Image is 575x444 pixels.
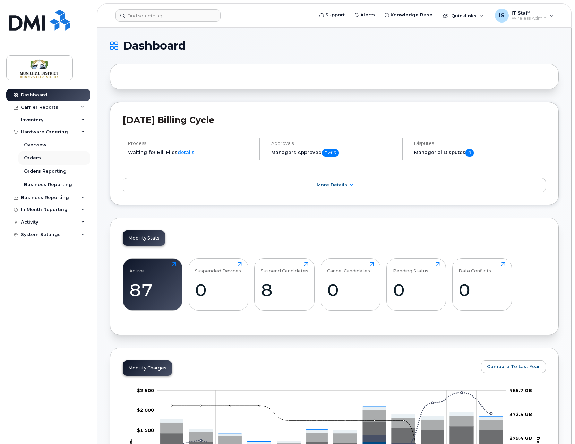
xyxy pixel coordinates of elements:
[178,149,195,155] a: details
[195,262,241,273] div: Suspended Devices
[393,262,440,306] a: Pending Status0
[327,280,374,300] div: 0
[261,262,308,273] div: Suspend Candidates
[481,360,546,373] button: Compare To Last Year
[128,149,254,156] li: Waiting for Bill Files
[322,149,339,157] span: 0 of 3
[271,141,397,146] h4: Approvals
[137,388,154,393] g: $0
[487,363,540,370] span: Compare To Last Year
[129,262,176,306] a: Active87
[509,411,532,417] tspan: 372.5 GB
[509,435,532,441] tspan: 279.4 GB
[327,262,370,273] div: Cancel Candidates
[129,280,176,300] div: 87
[458,262,491,273] div: Data Conflicts
[458,280,505,300] div: 0
[129,262,144,273] div: Active
[393,280,440,300] div: 0
[261,280,308,300] div: 8
[261,262,308,306] a: Suspend Candidates8
[414,149,546,157] h5: Managerial Disputes
[327,262,374,306] a: Cancel Candidates0
[509,388,532,393] tspan: 465.7 GB
[123,41,186,51] span: Dashboard
[458,262,505,306] a: Data Conflicts0
[317,182,347,188] span: More Details
[195,280,242,300] div: 0
[137,427,154,433] g: $0
[123,115,546,125] h2: [DATE] Billing Cycle
[414,141,546,146] h4: Disputes
[137,427,154,433] tspan: $1,500
[137,388,154,393] tspan: $2,500
[195,262,242,306] a: Suspended Devices0
[137,407,154,413] tspan: $2,000
[393,262,428,273] div: Pending Status
[271,149,397,157] h5: Managers Approved
[137,407,154,413] g: $0
[128,141,254,146] h4: Process
[465,149,474,157] span: 0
